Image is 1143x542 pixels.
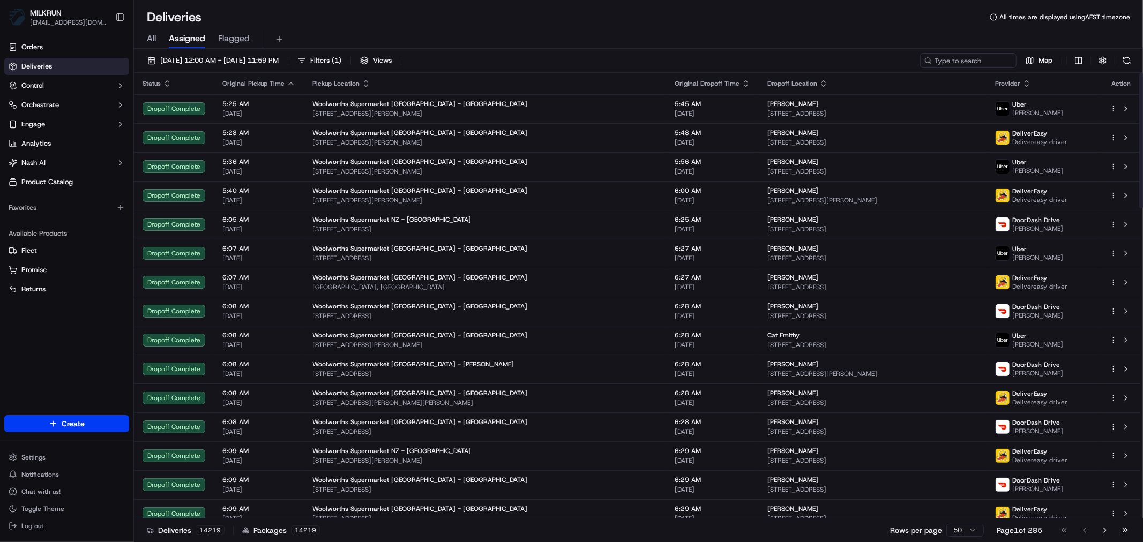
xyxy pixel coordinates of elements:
[21,284,46,294] span: Returns
[1012,187,1047,195] span: DeliverEasy
[767,129,818,137] span: [PERSON_NAME]
[995,79,1020,88] span: Provider
[675,100,750,108] span: 5:45 AM
[4,174,129,191] a: Product Catalog
[1012,109,1063,117] span: [PERSON_NAME]
[4,467,129,482] button: Notifications
[312,186,527,195] span: Woolworths Supermarket [GEOGRAPHIC_DATA] - [GEOGRAPHIC_DATA]
[21,100,59,110] span: Orchestrate
[1012,485,1063,493] span: [PERSON_NAME]
[222,514,295,523] span: [DATE]
[767,167,978,176] span: [STREET_ADDRESS]
[920,53,1017,68] input: Type to search
[767,447,818,455] span: [PERSON_NAME]
[312,302,527,311] span: Woolworths Supermarket [GEOGRAPHIC_DATA] - [GEOGRAPHIC_DATA]
[4,58,129,75] a: Deliveries
[1039,56,1052,65] span: Map
[4,501,129,516] button: Toggle Theme
[1012,456,1067,464] span: Delivereasy driver
[21,453,46,462] span: Settings
[312,254,658,262] span: [STREET_ADDRESS]
[312,341,658,349] span: [STREET_ADDRESS][PERSON_NAME]
[222,418,295,426] span: 6:08 AM
[996,217,1010,231] img: doordash_logo_v2.png
[293,53,346,68] button: Filters(1)
[996,160,1010,174] img: uber-new-logo.jpeg
[222,100,295,108] span: 5:25 AM
[4,450,129,465] button: Settings
[1012,274,1047,282] span: DeliverEasy
[1012,158,1027,167] span: Uber
[312,505,527,513] span: Woolworths Supermarket [GEOGRAPHIC_DATA] - [GEOGRAPHIC_DATA]
[160,56,279,65] span: [DATE] 12:00 AM - [DATE] 11:59 PM
[312,476,527,484] span: Woolworths Supermarket [GEOGRAPHIC_DATA] - [GEOGRAPHIC_DATA]
[767,186,818,195] span: [PERSON_NAME]
[222,476,295,484] span: 6:09 AM
[312,244,527,253] span: Woolworths Supermarket [GEOGRAPHIC_DATA] - [GEOGRAPHIC_DATA]
[675,476,750,484] span: 6:29 AM
[767,331,800,340] span: Cat Emithy
[675,254,750,262] span: [DATE]
[767,505,818,513] span: [PERSON_NAME]
[767,418,818,426] span: [PERSON_NAME]
[21,177,73,187] span: Product Catalog
[4,415,129,432] button: Create
[675,196,750,205] span: [DATE]
[1012,216,1060,224] span: DoorDash Drive
[312,360,514,368] span: Woolworths Supermarket [GEOGRAPHIC_DATA] - [PERSON_NAME]
[332,56,341,65] span: ( 1 )
[767,341,978,349] span: [STREET_ADDRESS]
[4,281,129,298] button: Returns
[767,398,978,407] span: [STREET_ADDRESS]
[675,273,750,282] span: 6:27 AM
[222,360,295,368] span: 6:08 AM
[996,333,1010,347] img: uber-new-logo.jpeg
[21,158,46,168] span: Nash AI
[1012,505,1047,514] span: DeliverEasy
[312,100,527,108] span: Woolworths Supermarket [GEOGRAPHIC_DATA] - [GEOGRAPHIC_DATA]
[222,341,295,349] span: [DATE]
[169,32,205,45] span: Assigned
[1012,427,1063,435] span: [PERSON_NAME]
[312,225,658,234] span: [STREET_ADDRESS]
[222,398,295,407] span: [DATE]
[1012,332,1027,340] span: Uber
[9,265,125,275] a: Promise
[222,79,285,88] span: Original Pickup Time
[312,167,658,176] span: [STREET_ADDRESS][PERSON_NAME]
[1012,167,1063,175] span: [PERSON_NAME]
[675,418,750,426] span: 6:28 AM
[222,273,295,282] span: 6:07 AM
[996,304,1010,318] img: doordash_logo_v2.png
[1012,514,1067,522] span: Delivereasy driver
[222,427,295,436] span: [DATE]
[147,525,225,536] div: Deliveries
[1012,360,1060,369] span: DoorDash Drive
[4,77,129,94] button: Control
[312,109,658,118] span: [STREET_ADDRESS][PERSON_NAME]
[1012,340,1063,349] span: [PERSON_NAME]
[767,157,818,166] span: [PERSON_NAME]
[767,302,818,311] span: [PERSON_NAME]
[312,514,658,523] span: [STREET_ADDRESS]
[1012,303,1060,311] span: DoorDash Drive
[767,485,978,494] span: [STREET_ADDRESS]
[767,427,978,436] span: [STREET_ADDRESS]
[21,487,61,496] span: Chat with us!
[767,196,978,205] span: [STREET_ADDRESS][PERSON_NAME]
[1012,253,1063,262] span: [PERSON_NAME]
[1012,195,1067,204] span: Delivereasy driver
[312,370,658,378] span: [STREET_ADDRESS]
[222,456,295,465] span: [DATE]
[312,389,527,397] span: Woolworths Supermarket [GEOGRAPHIC_DATA] - [GEOGRAPHIC_DATA]
[996,507,1010,521] img: delivereasy_logo.png
[767,109,978,118] span: [STREET_ADDRESS]
[222,505,295,513] span: 6:09 AM
[312,196,658,205] span: [STREET_ADDRESS][PERSON_NAME]
[222,196,295,205] span: [DATE]
[4,225,129,242] div: Available Products
[222,138,295,147] span: [DATE]
[767,476,818,484] span: [PERSON_NAME]
[675,157,750,166] span: 5:56 AM
[312,79,360,88] span: Pickup Location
